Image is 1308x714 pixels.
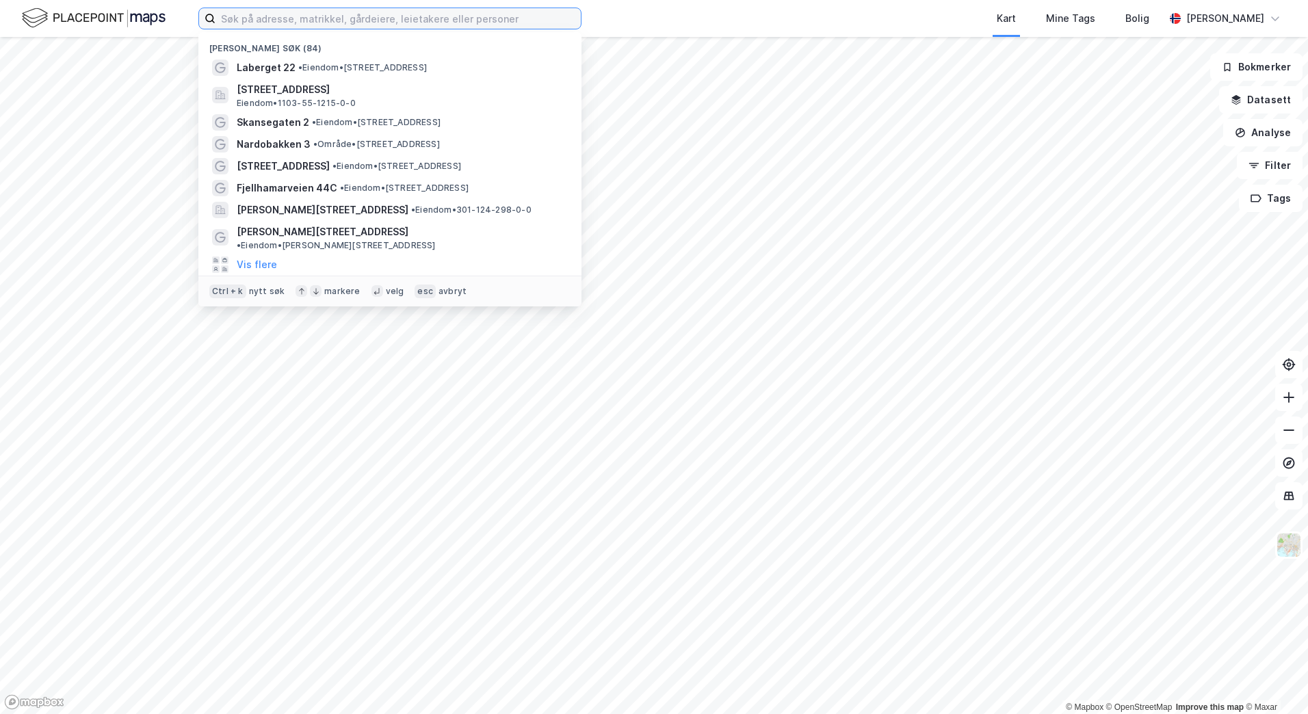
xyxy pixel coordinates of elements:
[313,139,317,149] span: •
[312,117,316,127] span: •
[237,202,408,218] span: [PERSON_NAME][STREET_ADDRESS]
[386,286,404,297] div: velg
[324,286,360,297] div: markere
[1125,10,1149,27] div: Bolig
[340,183,469,194] span: Eiendom • [STREET_ADDRESS]
[198,32,581,57] div: [PERSON_NAME] søk (84)
[249,286,285,297] div: nytt søk
[1239,185,1303,212] button: Tags
[1176,702,1244,712] a: Improve this map
[332,161,337,171] span: •
[1240,648,1308,714] iframe: Chat Widget
[1066,702,1103,712] a: Mapbox
[1240,648,1308,714] div: Kontrollprogram for chat
[237,240,436,251] span: Eiendom • [PERSON_NAME][STREET_ADDRESS]
[1223,119,1303,146] button: Analyse
[411,204,532,215] span: Eiendom • 301-124-298-0-0
[1186,10,1264,27] div: [PERSON_NAME]
[1219,86,1303,114] button: Datasett
[439,286,467,297] div: avbryt
[215,8,581,29] input: Søk på adresse, matrikkel, gårdeiere, leietakere eller personer
[1276,532,1302,558] img: Z
[237,256,277,273] button: Vis flere
[237,81,565,98] span: [STREET_ADDRESS]
[22,6,166,30] img: logo.f888ab2527a4732fd821a326f86c7f29.svg
[237,136,311,153] span: Nardobakken 3
[237,158,330,174] span: [STREET_ADDRESS]
[411,204,415,215] span: •
[313,139,440,150] span: Område • [STREET_ADDRESS]
[1237,152,1303,179] button: Filter
[1046,10,1095,27] div: Mine Tags
[332,161,461,172] span: Eiendom • [STREET_ADDRESS]
[298,62,427,73] span: Eiendom • [STREET_ADDRESS]
[298,62,302,72] span: •
[237,98,356,109] span: Eiendom • 1103-55-1215-0-0
[1210,53,1303,81] button: Bokmerker
[237,240,241,250] span: •
[4,694,64,710] a: Mapbox homepage
[237,59,296,76] span: Laberget 22
[1106,702,1173,712] a: OpenStreetMap
[209,285,246,298] div: Ctrl + k
[237,114,309,131] span: Skansegaten 2
[415,285,436,298] div: esc
[237,180,337,196] span: Fjellhamarveien 44C
[237,224,408,240] span: [PERSON_NAME][STREET_ADDRESS]
[312,117,441,128] span: Eiendom • [STREET_ADDRESS]
[997,10,1016,27] div: Kart
[340,183,344,193] span: •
